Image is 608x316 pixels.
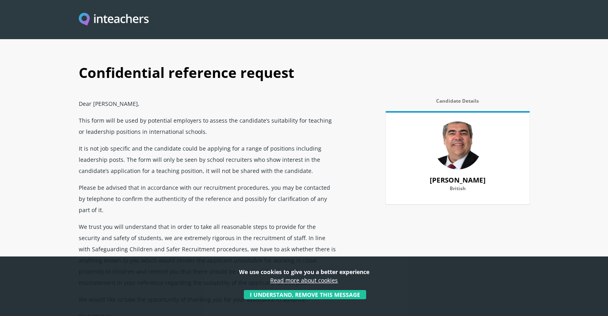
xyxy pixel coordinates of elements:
[79,56,530,95] h1: Confidential reference request
[244,290,366,299] button: I understand, remove this message
[79,179,338,218] p: Please be advised that in accordance with our recruitment procedures, you may be contacted by tel...
[386,98,530,109] label: Candidate Details
[79,95,338,112] p: Dear [PERSON_NAME],
[395,186,520,196] label: British
[79,112,338,140] p: This form will be used by potential employers to assess the candidate’s suitability for teaching ...
[270,276,338,284] a: Read more about cookies
[430,175,486,185] strong: [PERSON_NAME]
[79,140,338,179] p: It is not job specific and the candidate could be applying for a range of positions including lea...
[239,268,369,276] strong: We use cookies to give you a better experience
[79,13,149,27] a: Visit this site's homepage
[434,121,482,169] img: 80933
[79,13,149,27] img: Inteachers
[79,218,338,291] p: We trust you will understand that in order to take all reasonable steps to provide for the securi...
